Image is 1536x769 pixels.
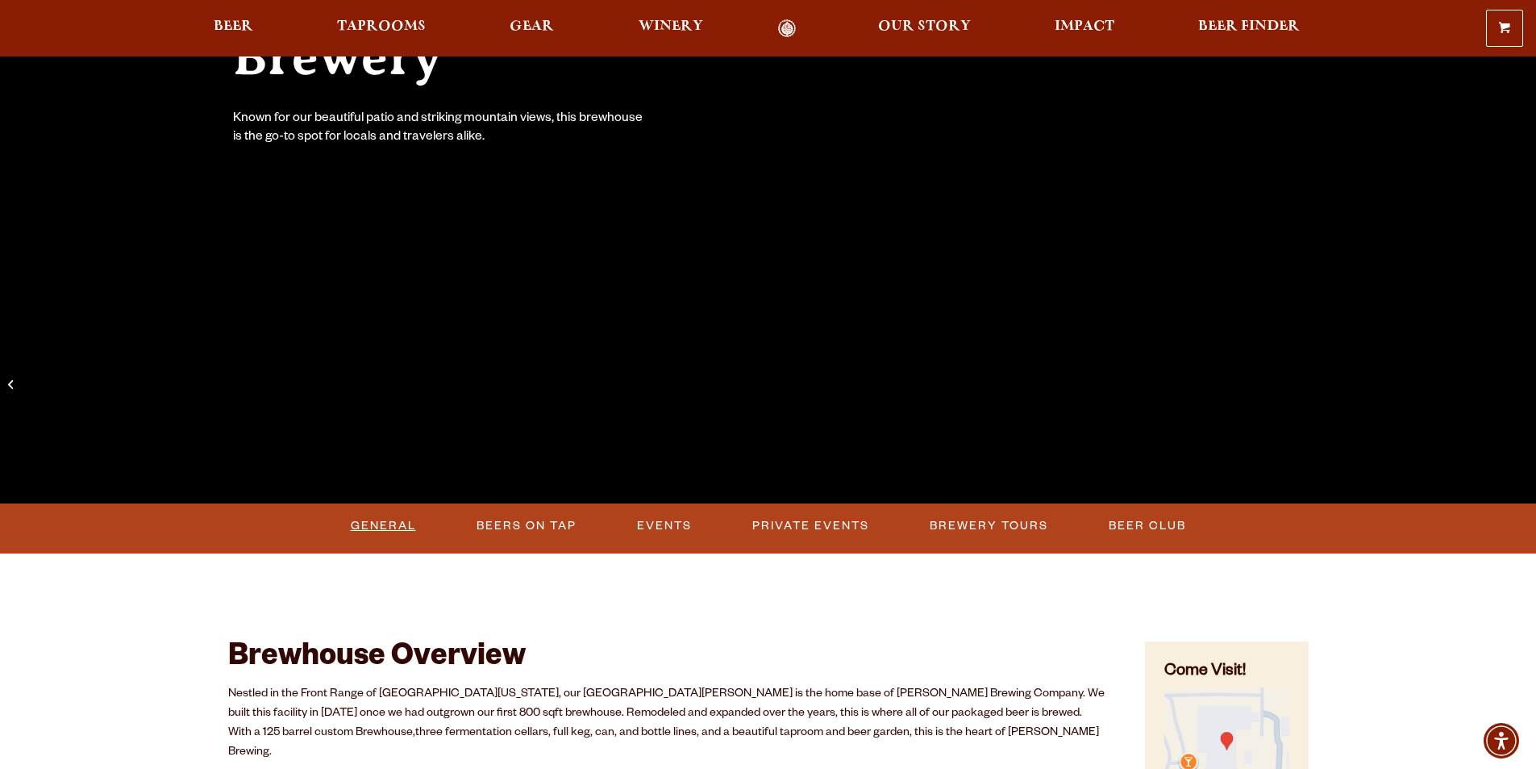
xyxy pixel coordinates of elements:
a: Beers on Tap [470,508,583,545]
span: Taprooms [337,20,426,33]
a: Beer Club [1102,508,1193,545]
a: Our Story [868,19,981,38]
a: General [344,508,423,545]
span: Impact [1055,20,1114,33]
span: Winery [639,20,703,33]
a: Beer Finder [1188,19,1310,38]
a: Private Events [746,508,876,545]
div: Known for our beautiful patio and striking mountain views, this brewhouse is the go-to spot for l... [233,111,646,148]
a: Impact [1044,19,1125,38]
div: Accessibility Menu [1484,723,1519,759]
span: Our Story [878,20,971,33]
a: Winery [628,19,714,38]
a: Beer [203,19,264,38]
span: Beer [214,20,253,33]
a: Taprooms [327,19,436,38]
h4: Come Visit! [1164,661,1288,684]
span: Gear [510,20,554,33]
a: Gear [499,19,564,38]
h2: Brewhouse Overview [228,642,1105,677]
p: Nestled in the Front Range of [GEOGRAPHIC_DATA][US_STATE], our [GEOGRAPHIC_DATA][PERSON_NAME] is ... [228,685,1105,763]
a: Events [631,508,698,545]
span: three fermentation cellars, full keg, can, and bottle lines, and a beautiful taproom and beer gar... [228,727,1099,759]
a: Odell Home [757,19,818,38]
a: Brewery Tours [923,508,1055,545]
span: Beer Finder [1198,20,1300,33]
